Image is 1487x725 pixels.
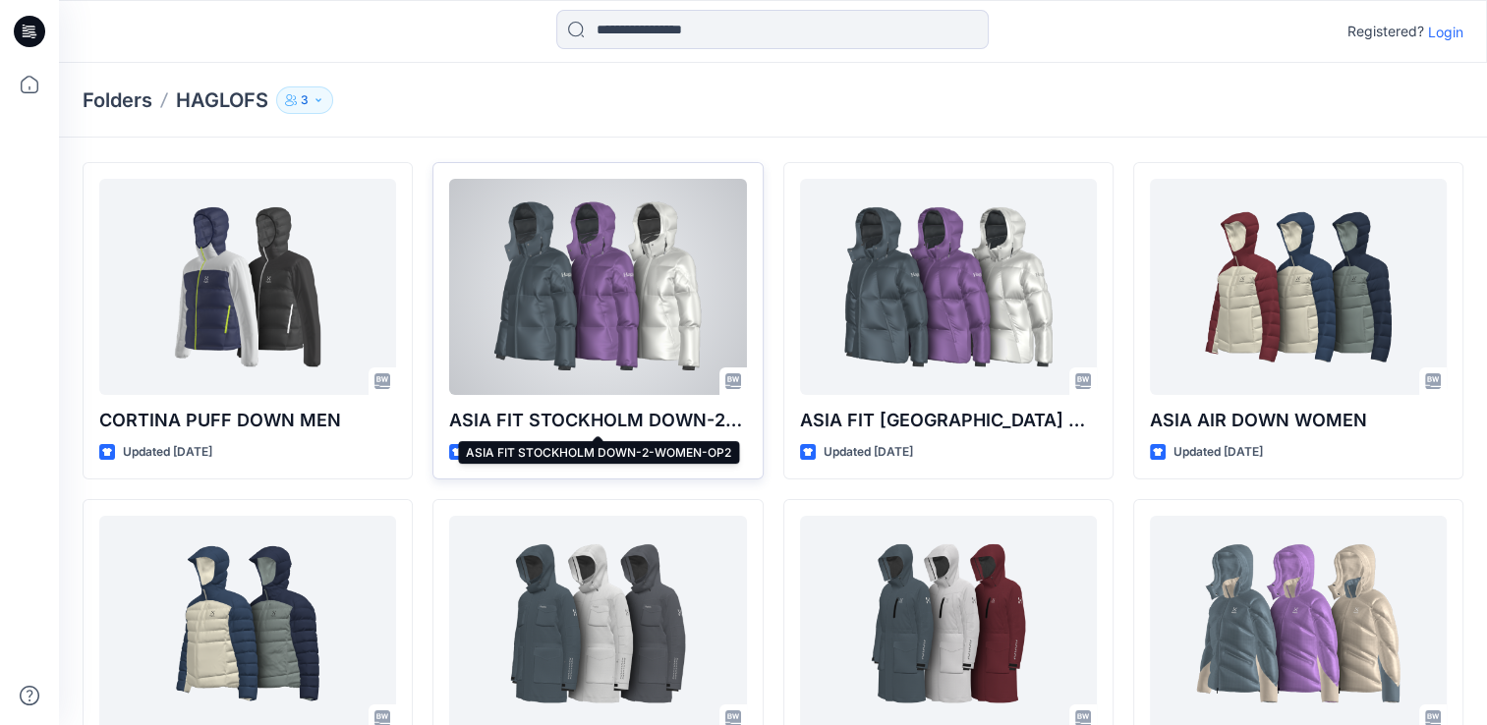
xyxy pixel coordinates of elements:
p: ASIA FIT STOCKHOLM DOWN-2-WOMEN-OP2 [449,407,746,434]
p: Updated [DATE] [473,442,562,463]
a: ASIA AIR DOWN WOMEN [1150,179,1447,395]
p: HAGLOFS [176,86,268,114]
p: Registered? [1347,20,1424,43]
p: Updated [DATE] [123,442,212,463]
a: ASIA FIT STOCKHOLM DOWN-2-WOMEN-OP2 [449,179,746,395]
p: CORTINA PUFF DOWN MEN [99,407,396,434]
p: ASIA AIR DOWN WOMEN [1150,407,1447,434]
a: ASIA FIT STOCKHOLM DOWN-2_MEN [800,179,1097,395]
p: Updated [DATE] [824,442,913,463]
p: ASIA FIT [GEOGRAPHIC_DATA] DOWN-2_MEN [800,407,1097,434]
button: 3 [276,86,333,114]
p: Updated [DATE] [1173,442,1263,463]
a: Folders [83,86,152,114]
a: CORTINA PUFF DOWN MEN [99,179,396,395]
p: 3 [301,89,309,111]
p: Login [1428,22,1463,42]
